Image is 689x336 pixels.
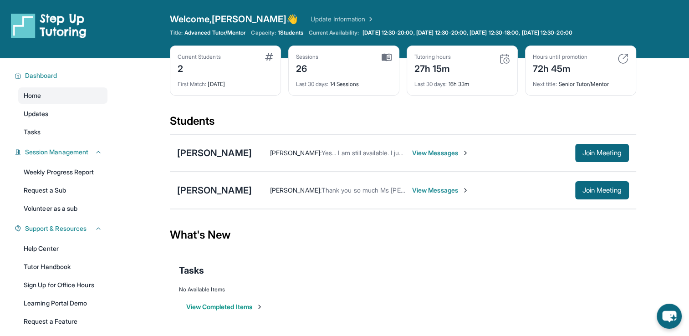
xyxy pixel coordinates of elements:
span: Last 30 days : [296,81,329,87]
span: Capacity: [251,29,276,36]
a: Sign Up for Office Hours [18,277,107,293]
a: Home [18,87,107,104]
div: 72h 45m [533,61,587,75]
button: Join Meeting [575,144,629,162]
span: [PERSON_NAME] : [270,186,322,194]
a: Volunteer as a sub [18,200,107,217]
a: Weekly Progress Report [18,164,107,180]
span: Tasks [179,264,204,277]
span: Join Meeting [582,150,622,156]
span: Support & Resources [25,224,87,233]
div: Students [170,114,636,134]
button: Support & Resources [21,224,102,233]
span: Yes... I am still available. I just need 10 minutes. [322,149,455,157]
span: [PERSON_NAME] : [270,149,322,157]
a: Learning Portal Demo [18,295,107,311]
a: Update Information [311,15,374,24]
span: Tasks [24,127,41,137]
span: Last 30 days : [414,81,447,87]
button: Dashboard [21,71,102,80]
div: Hours until promotion [533,53,587,61]
div: Senior Tutor/Mentor [533,75,628,88]
div: 27h 15m [414,61,451,75]
div: [PERSON_NAME] [177,147,252,159]
a: [DATE] 12:30-20:00, [DATE] 12:30-20:00, [DATE] 12:30-18:00, [DATE] 12:30-20:00 [361,29,574,36]
span: Title: [170,29,183,36]
span: Dashboard [25,71,57,80]
img: card [382,53,392,61]
span: Current Availability: [309,29,359,36]
a: Tutor Handbook [18,259,107,275]
a: Tasks [18,124,107,140]
div: [PERSON_NAME] [177,184,252,197]
a: Request a Feature [18,313,107,330]
span: Updates [24,109,49,118]
span: View Messages [412,148,469,158]
img: Chevron-Right [462,187,469,194]
div: [DATE] [178,75,273,88]
div: No Available Items [179,286,627,293]
img: card [499,53,510,64]
span: Advanced Tutor/Mentor [184,29,245,36]
div: What's New [170,215,636,255]
button: View Completed Items [186,302,263,311]
img: card [265,53,273,61]
img: Chevron-Right [462,149,469,157]
div: Sessions [296,53,319,61]
div: 16h 33m [414,75,510,88]
a: Updates [18,106,107,122]
span: Home [24,91,41,100]
div: 26 [296,61,319,75]
div: 14 Sessions [296,75,392,88]
img: Chevron Right [365,15,374,24]
span: Session Management [25,148,88,157]
span: Welcome, [PERSON_NAME] 👋 [170,13,298,25]
button: Join Meeting [575,181,629,199]
span: [DATE] 12:30-20:00, [DATE] 12:30-20:00, [DATE] 12:30-18:00, [DATE] 12:30-20:00 [362,29,572,36]
span: Join Meeting [582,188,622,193]
button: Session Management [21,148,102,157]
span: Next title : [533,81,557,87]
span: Thank you so much Ms [PERSON_NAME]! [322,186,442,194]
a: Help Center [18,240,107,257]
a: Request a Sub [18,182,107,199]
div: Current Students [178,53,221,61]
img: card [618,53,628,64]
div: Tutoring hours [414,53,451,61]
span: 1 Students [278,29,303,36]
span: View Messages [412,186,469,195]
button: chat-button [657,304,682,329]
span: First Match : [178,81,207,87]
img: logo [11,13,87,38]
div: 2 [178,61,221,75]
